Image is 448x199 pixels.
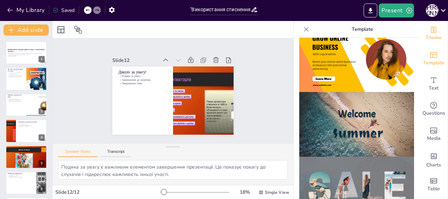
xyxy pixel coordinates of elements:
[8,72,24,74] p: Стиснення без втрат дозволяє відновлення даних
[265,190,289,195] span: Single View
[6,145,47,169] div: https://cdn.sendsteps.com/images/logo/sendsteps_logo_white.pnghttps://cdn.sendsteps.com/images/lo...
[420,97,448,122] div: Get real-time input from your audience
[8,146,45,148] p: Застосування в комп’ютерних системах
[8,53,45,55] p: У цій презентації ми розглянемо принципи стиснення даних без втрат, його переваги, алгоритми та з...
[426,4,439,17] div: О [PERSON_NAME]
[58,160,288,179] textarea: Подяка за увагу є важливим елементом завершення презентації. Це показує повагу до слухачів і підк...
[8,94,24,98] p: Переваги стиснення без втрат
[58,149,98,157] button: Speaker Notes
[364,3,377,17] button: Export to PowerPoint
[6,67,47,90] div: https://cdn.sendsteps.com/images/logo/sendsteps_logo_white.pnghttps://cdn.sendsteps.com/images/lo...
[38,108,45,114] div: 3
[18,126,45,127] p: Особливості алгоритмів
[128,35,173,59] div: Slide 12
[420,71,448,97] div: Add text boxes
[299,92,414,157] img: thumb-5.png
[3,24,49,36] button: Add slide
[74,26,82,34] span: Position
[420,46,448,71] div: Add ready made slides
[420,172,448,197] div: Add a table
[379,3,414,17] button: Present
[38,160,45,166] div: 5
[8,149,45,151] p: Графічні формати
[429,84,439,92] span: Text
[426,34,442,42] span: Theme
[426,161,441,169] span: Charts
[190,5,250,15] input: Insert title
[38,82,45,88] div: 2
[6,119,47,142] div: https://cdn.sendsteps.com/images/logo/sendsteps_logo_white.pnghttps://cdn.sendsteps.com/images/lo...
[8,49,44,52] strong: Використання стиснення даних без втрат у комп’ютерних системах
[6,41,47,64] div: https://cdn.sendsteps.com/images/logo/sendsteps_logo_white.pnghttps://cdn.sendsteps.com/images/lo...
[128,54,174,77] p: Подяка за увагу
[125,60,171,83] p: Завершення теми
[427,135,441,142] span: Media
[53,7,75,14] div: Saved
[420,122,448,147] div: Add images, graphics, shapes or video
[423,59,444,67] span: Template
[5,5,48,16] button: My Library
[129,49,176,74] p: Дякую за увагу!
[8,172,35,175] p: Визначення ефективності
[8,175,35,177] p: Швидкість стиснення
[55,24,66,35] div: Layout
[38,134,45,141] div: 4
[422,109,445,117] span: Questions
[420,147,448,172] div: Add charts and graphs
[100,149,132,157] button: Transcript
[8,55,45,57] p: Generated with [URL]
[18,123,45,125] p: Популярні алгоритми
[8,101,24,102] p: Збереження якості інформації
[38,186,45,192] div: 6
[426,3,439,17] button: О [PERSON_NAME]
[8,68,24,72] p: Що таке стиснення даних без втрат?
[8,174,35,175] p: Співвідношення стиснення
[427,185,440,193] span: Table
[38,56,45,62] div: 1
[8,100,24,101] p: Зменшення часу передачі даних
[127,57,173,80] p: Запрошення до запитань
[8,177,35,178] p: Оптимізація роботи з інформацією
[8,150,45,152] p: Аудіо та текстові файли
[312,21,413,38] p: Template
[420,21,448,46] div: Change the overall theme
[299,27,414,92] img: thumb-4.png
[18,121,45,123] p: Алгоритми стиснення без втрат
[8,98,24,100] p: Економія місця на диску
[6,93,47,116] div: https://cdn.sendsteps.com/images/logo/sendsteps_logo_white.pnghttps://cdn.sendsteps.com/images/lo...
[8,76,24,77] p: Використання в різних сферах
[8,74,24,76] p: Стиснення зберігає точність даних
[236,189,253,196] div: 18 %
[18,125,45,126] p: Використання в різних форматах
[55,189,162,196] div: Slide 12 / 12
[8,148,45,149] p: Архіватори
[6,171,47,194] div: https://cdn.sendsteps.com/images/logo/sendsteps_logo_white.pnghttps://cdn.sendsteps.com/images/lo...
